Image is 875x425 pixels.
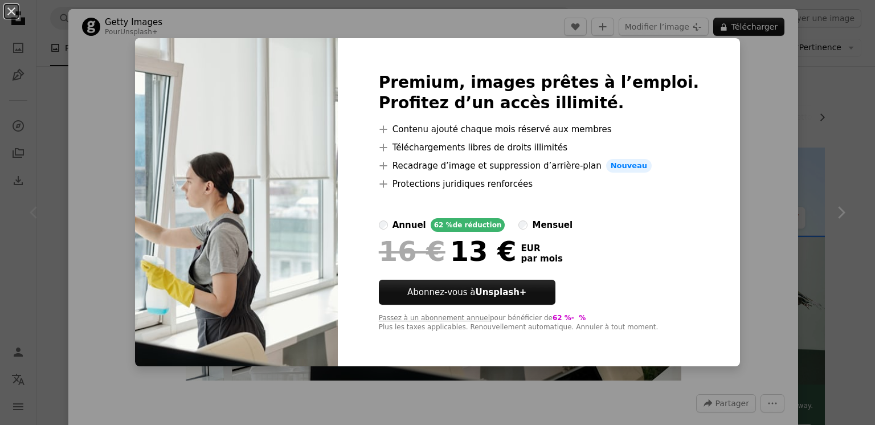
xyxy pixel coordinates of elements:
[392,218,426,232] div: annuel
[532,218,573,232] div: mensuel
[521,254,563,264] span: par mois
[606,159,652,173] span: Nouveau
[379,236,517,266] div: 13 €
[379,177,700,191] li: Protections juridiques renforcées
[379,72,700,113] h2: Premium, images prêtes à l’emploi. Profitez d’un accès illimité.
[431,218,505,232] div: 62 % de réduction
[475,287,526,297] strong: Unsplash+
[379,314,700,332] div: pour bénéficier de Plus les taxes applicables. Renouvellement automatique. Annuler à tout moment.
[379,314,490,323] button: Passez à un abonnement annuel
[379,220,388,230] input: annuel62 %de réduction
[518,220,528,230] input: mensuel
[135,38,338,366] img: premium_photo-1663011218145-c1d0c3ba3542
[521,243,563,254] span: EUR
[379,159,700,173] li: Recadrage d’image et suppression d’arrière-plan
[379,280,555,305] button: Abonnez-vous àUnsplash+
[379,122,700,136] li: Contenu ajouté chaque mois réservé aux membres
[379,141,700,154] li: Téléchargements libres de droits illimités
[553,314,586,322] span: 62 % - %
[379,236,445,266] span: 16 €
